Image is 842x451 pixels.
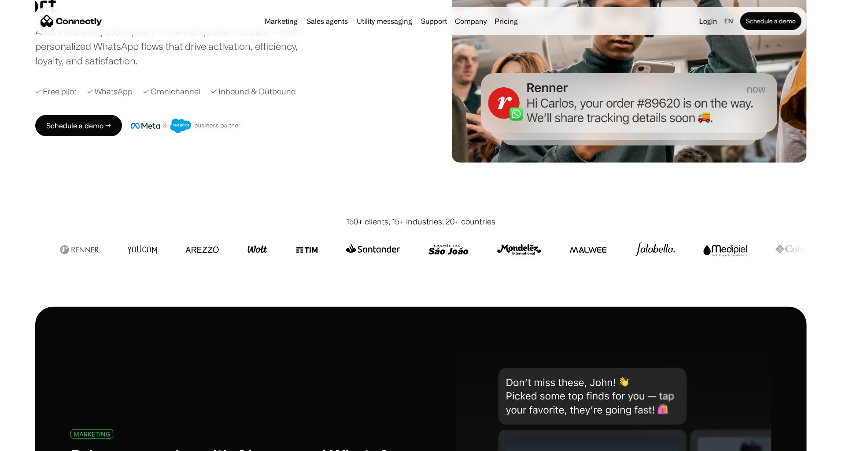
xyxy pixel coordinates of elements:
[455,15,487,27] div: Company
[724,15,733,27] div: en
[347,216,496,227] div: 150+ clients, 15+ industries, 20+ countries
[303,18,352,25] a: Sales agents
[211,86,296,97] div: ✓ Inbound & Outbound
[262,18,302,25] a: Marketing
[131,119,241,134] img: Meta and Salesforce business partner badge.
[35,24,313,68] div: Automate every touchpoint — from acquisition to care — with personalized WhatsApp flows that driv...
[74,431,110,437] div: MARKETING
[9,435,53,448] aside: Language selected: English
[143,86,200,97] div: ✓ Omnichannel
[354,18,416,25] a: Utility messaging
[696,15,721,27] a: Login
[41,15,102,28] a: home
[18,436,53,448] ul: Language list
[35,86,77,97] div: ✓ Free pilot
[87,86,133,97] div: ✓ WhatsApp
[721,15,739,27] div: en
[35,115,122,136] a: Schedule a demo →
[418,18,451,25] a: Support
[740,12,801,30] a: Schedule a demo
[491,18,522,25] a: Pricing
[453,15,490,27] div: Company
